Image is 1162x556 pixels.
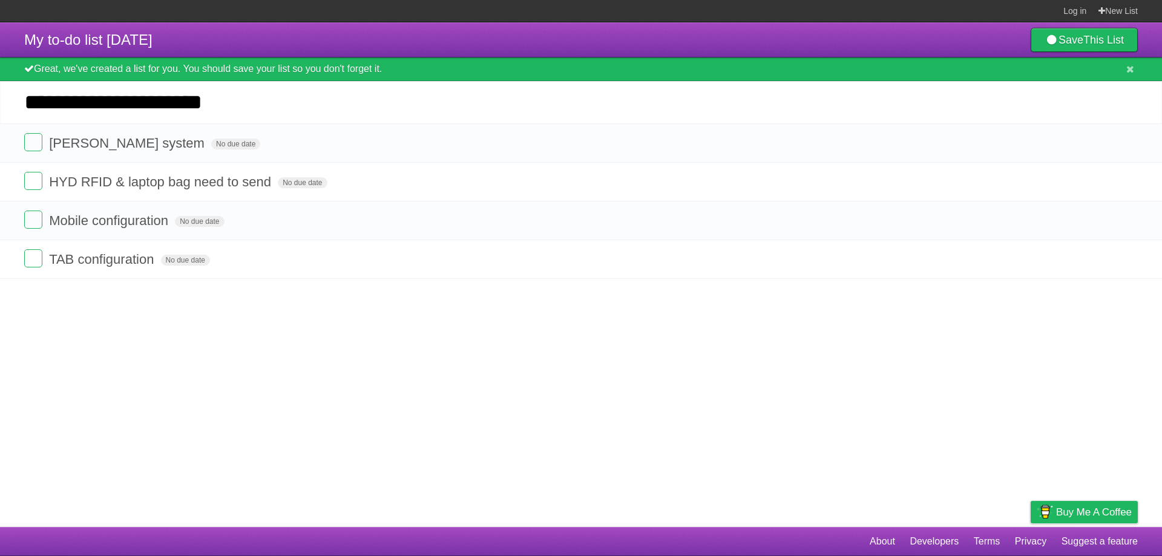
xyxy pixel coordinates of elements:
a: About [870,530,895,553]
span: No due date [278,177,327,188]
a: Buy me a coffee [1031,501,1138,523]
span: HYD RFID & laptop bag need to send [49,174,274,189]
span: Buy me a coffee [1056,502,1132,523]
a: Developers [910,530,959,553]
label: Done [24,211,42,229]
b: This List [1083,34,1124,46]
span: No due date [161,255,210,266]
span: [PERSON_NAME] system [49,136,208,151]
span: My to-do list [DATE] [24,31,153,48]
img: Buy me a coffee [1037,502,1053,522]
label: Done [24,249,42,267]
a: Privacy [1015,530,1046,553]
label: Done [24,133,42,151]
a: Suggest a feature [1062,530,1138,553]
span: No due date [175,216,224,227]
a: SaveThis List [1031,28,1138,52]
span: No due date [211,139,260,149]
a: Terms [974,530,1000,553]
label: Done [24,172,42,190]
span: TAB configuration [49,252,157,267]
span: Mobile configuration [49,213,171,228]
